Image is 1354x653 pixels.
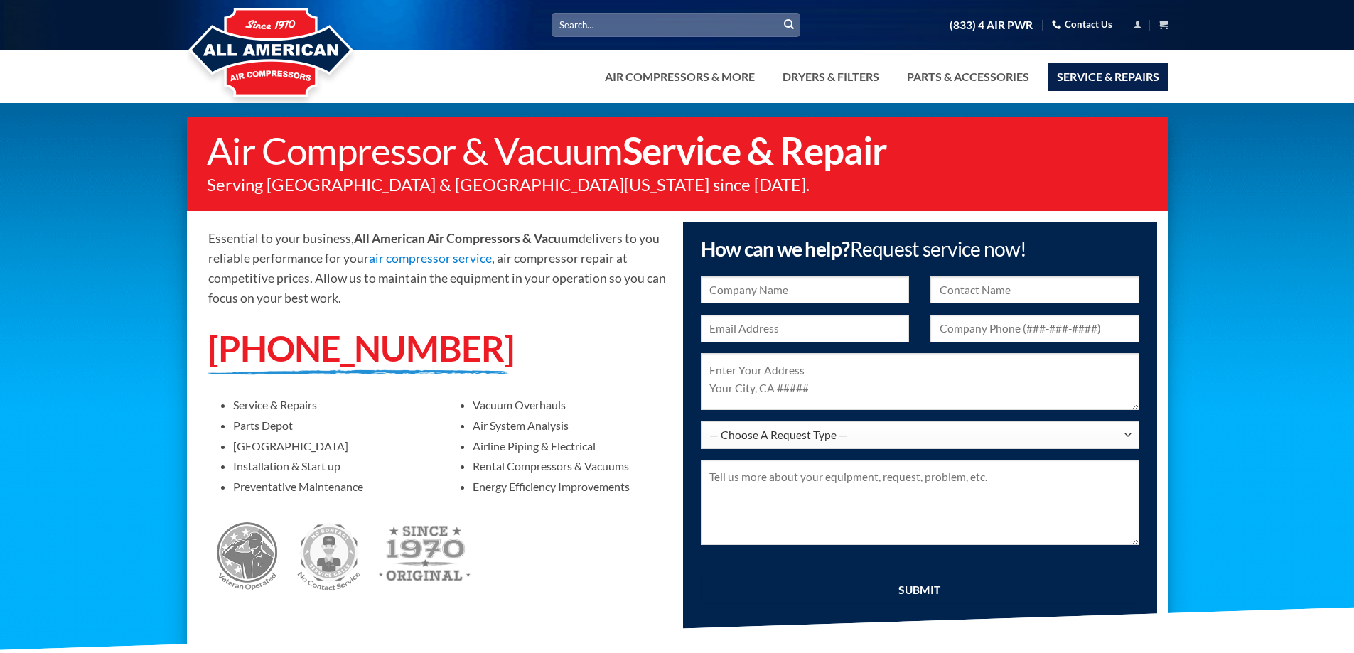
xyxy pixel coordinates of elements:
[369,251,492,266] a: air compressor service
[950,13,1033,38] a: (833) 4 AIR PWR
[930,315,1139,342] input: Company Phone (###-###-####)
[207,176,1154,193] p: Serving [GEOGRAPHIC_DATA] & [GEOGRAPHIC_DATA][US_STATE] since [DATE].
[1159,16,1168,33] a: View cart
[233,439,426,453] p: [GEOGRAPHIC_DATA]
[701,315,910,342] input: Email Address
[473,459,666,473] p: Rental Compressors & Vacuums
[596,63,763,91] a: Air Compressors & More
[473,419,666,432] p: Air System Analysis
[930,276,1139,304] input: Contact Name
[208,326,514,369] a: [PHONE_NUMBER]
[1048,63,1168,91] a: Service & Repairs
[850,237,1027,261] span: Request service now!
[898,63,1038,91] a: Parts & Accessories
[774,63,888,91] a: Dryers & Filters
[233,480,426,493] p: Preventative Maintenance
[207,131,1154,169] h1: Air Compressor & Vacuum
[233,459,426,473] p: Installation & Start up
[1133,16,1142,33] a: Login
[233,419,426,432] p: Parts Depot
[473,398,666,411] p: Vacuum Overhauls
[233,398,426,411] p: Service & Repairs
[354,231,579,246] strong: All American Air Compressors & Vacuum
[552,13,800,36] input: Search…
[473,480,666,493] p: Energy Efficiency Improvements
[778,14,800,36] button: Submit
[701,237,1027,261] span: How can we help?
[701,276,910,304] input: Company Name
[473,439,666,453] p: Airline Piping & Electrical
[208,231,666,306] span: Essential to your business, delivers to you reliable performance for your , air compressor repair...
[623,128,887,173] strong: Service & Repair
[1052,14,1112,36] a: Contact Us
[701,573,1139,604] input: Submit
